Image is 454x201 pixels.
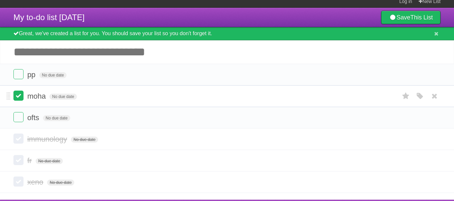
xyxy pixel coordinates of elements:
span: ofts [27,113,41,122]
b: This List [410,14,433,21]
span: No due date [71,137,98,143]
span: No due date [49,94,77,100]
label: Done [13,177,24,187]
span: No due date [43,115,70,121]
label: Done [13,134,24,144]
label: Done [13,69,24,79]
span: No due date [39,72,67,78]
span: No due date [47,180,74,186]
a: SaveThis List [381,11,441,24]
span: xeno [27,178,45,186]
span: pp [27,70,37,79]
span: moha [27,92,47,100]
span: fr [27,156,33,165]
span: No due date [36,158,63,164]
span: My to-do list [DATE] [13,13,85,22]
label: Star task [400,91,412,102]
span: immunology [27,135,69,143]
label: Done [13,112,24,122]
label: Done [13,91,24,101]
label: Done [13,155,24,165]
